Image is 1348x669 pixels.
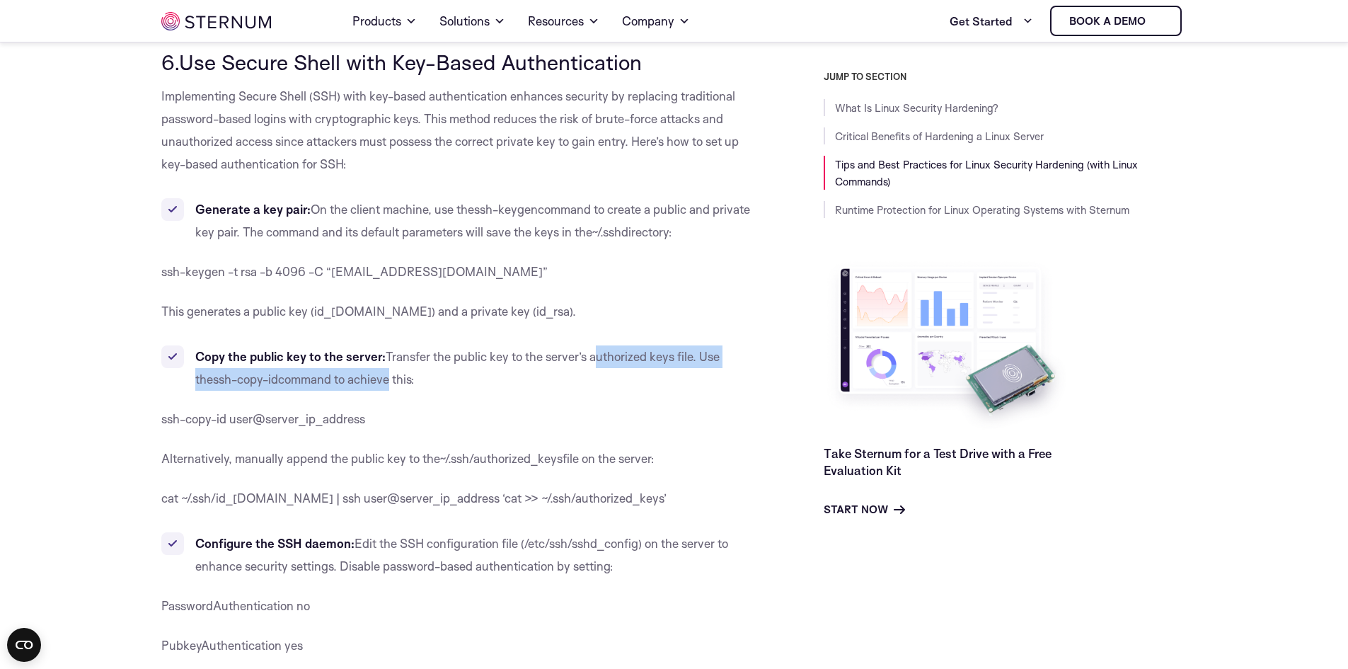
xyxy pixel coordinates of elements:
[439,451,563,466] span: ~/.ssh/authorized_keys
[950,7,1033,35] a: Get Started
[213,372,278,387] span: ssh-copy-id
[195,202,311,217] b: Generate a key pair:
[161,49,642,75] span: 6.Use Secure Shell with Key-Based Authentication
[311,202,474,217] span: On the client machine, use the
[355,536,518,551] span: Edit the SSH configuration file
[161,88,739,171] span: Implementing Secure Shell (SSH) with key-based authentication enhances security by replacing trad...
[1050,6,1182,36] a: Book a demo
[439,1,505,41] a: Solutions
[161,12,271,30] img: sternum iot
[824,258,1071,434] img: Take Sternum for a Test Drive with a Free Evaluation Kit
[278,372,415,387] span: command to achieve this:
[352,1,417,41] a: Products
[195,536,355,551] b: Configure the SSH daemon:
[824,446,1052,478] a: Take Sternum for a Test Drive with a Free Evaluation Kit
[195,349,386,364] b: Copy the public key to the server:
[161,304,576,319] span: This generates a public key (id_[DOMAIN_NAME]) and a private key (id_rsa).
[622,1,690,41] a: Company
[1151,16,1163,27] img: sternum iot
[621,224,672,239] span: directory:
[7,628,41,662] button: Open CMP widget
[161,411,365,426] span: ssh-copy-id user@server_ip_address
[528,1,599,41] a: Resources
[161,638,303,653] span: PubkeyAuthentication yes
[161,598,310,613] span: PasswordAuthentication no
[161,491,667,505] span: cat ~/.ssh/id_[DOMAIN_NAME] | ssh user@server_ip_address ‘cat >> ~/.ssh/authorized_keys’
[592,224,621,239] span: ~/.ssh
[835,158,1138,188] a: Tips and Best Practices for Linux Security Hardening (with Linux Commands)
[835,203,1129,217] a: Runtime Protection for Linux Operating Systems with Sternum
[161,451,439,466] span: Alternatively, manually append the public key to the
[195,349,720,387] span: Transfer the public key to the server’s authorized keys file. Use the
[835,130,1044,143] a: Critical Benefits of Hardening a Linux Server
[824,71,1187,82] h3: JUMP TO SECTION
[521,536,524,551] span: (
[524,536,638,551] span: /etc/ssh/sshd_config
[474,202,538,217] span: ssh-keygen
[161,264,548,279] span: ssh-keygen -t rsa -b 4096 -C “[EMAIL_ADDRESS][DOMAIN_NAME]”
[824,501,905,518] a: Start Now
[563,451,655,466] span: file on the server:
[835,101,998,115] a: What Is Linux Security Hardening?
